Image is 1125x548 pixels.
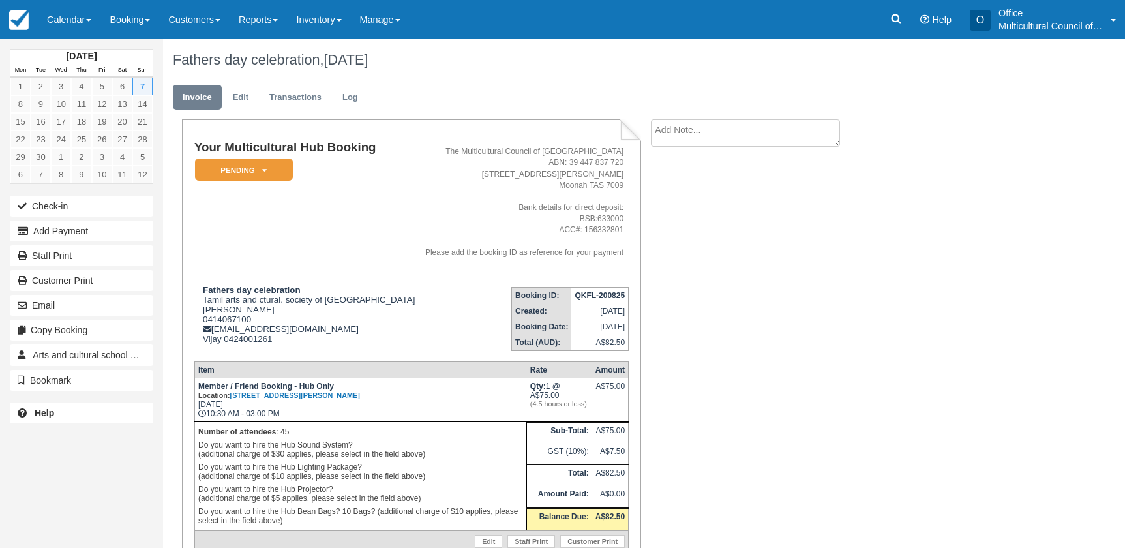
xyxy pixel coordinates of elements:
a: 15 [10,113,31,130]
a: 3 [51,78,71,95]
button: Add Payment [10,221,153,241]
td: A$75.00 [592,422,629,443]
a: 10 [51,95,71,113]
img: checkfront-main-nav-mini-logo.png [9,10,29,30]
a: 26 [92,130,112,148]
a: 25 [71,130,91,148]
a: 2 [71,148,91,166]
address: The Multicultural Council of [GEOGRAPHIC_DATA] ABN: 39 447 837 720 [STREET_ADDRESS][PERSON_NAME] ... [423,146,623,258]
small: Location: [198,391,360,399]
a: 4 [71,78,91,95]
a: 11 [112,166,132,183]
th: Total (AUD): [512,335,572,351]
strong: A$82.50 [595,512,625,521]
em: Pending [195,159,293,181]
td: GST (10%): [527,444,592,464]
a: 7 [132,78,153,95]
th: Balance Due: [527,508,592,530]
h1: Fathers day celebration, [173,52,997,68]
a: 1 [10,78,31,95]
div: O [970,10,991,31]
th: Mon [10,63,31,78]
a: Customer Print [10,270,153,291]
a: 11 [71,95,91,113]
a: 30 [31,148,51,166]
div: Tamil arts and ctural. society of [GEOGRAPHIC_DATA] [PERSON_NAME] 0414067100 [EMAIL_ADDRESS][DOMA... [194,285,417,344]
td: [DATE] [571,303,628,319]
button: Email [10,295,153,316]
a: 12 [92,95,112,113]
a: 23 [31,130,51,148]
th: Wed [51,63,71,78]
td: [DATE] 10:30 AM - 03:00 PM [194,378,526,421]
a: 14 [132,95,153,113]
a: 16 [31,113,51,130]
a: 18 [71,113,91,130]
th: Tue [31,63,51,78]
td: A$0.00 [592,486,629,508]
a: 2 [31,78,51,95]
a: Customer Print [560,535,625,548]
a: 24 [51,130,71,148]
th: Amount [592,361,629,378]
button: Bookmark [10,370,153,391]
a: 17 [51,113,71,130]
a: 20 [112,113,132,130]
a: Help [10,403,153,423]
em: (4.5 hours or less) [530,400,589,408]
strong: Qty [530,382,546,391]
button: Copy Booking [10,320,153,341]
strong: Member / Friend Booking - Hub Only [198,382,360,400]
a: Staff Print [507,535,555,548]
a: 5 [92,78,112,95]
a: Transactions [260,85,331,110]
a: 9 [71,166,91,183]
th: Amount Paid: [527,486,592,508]
span: Help [932,14,952,25]
span: Arts and cultural school [33,350,128,360]
a: 1 [51,148,71,166]
button: Check-in [10,196,153,217]
td: 1 @ A$75.00 [527,378,592,421]
td: [DATE] [571,319,628,335]
b: Help [35,408,54,418]
th: Fri [92,63,112,78]
a: 10 [92,166,112,183]
th: Rate [527,361,592,378]
a: Staff Print [10,245,153,266]
p: Multicultural Council of [GEOGRAPHIC_DATA] [998,20,1103,33]
a: Log [333,85,368,110]
td: A$7.50 [592,444,629,464]
a: 12 [132,166,153,183]
a: 19 [92,113,112,130]
span: 11 [130,350,147,361]
a: 5 [132,148,153,166]
th: Created: [512,303,572,319]
th: Item [194,361,526,378]
a: 6 [10,166,31,183]
a: Pending [194,158,288,182]
th: Booking ID: [512,287,572,303]
th: Booking Date: [512,319,572,335]
a: Edit [223,85,258,110]
a: 9 [31,95,51,113]
td: A$82.50 [592,464,629,485]
td: A$82.50 [571,335,628,351]
th: Thu [71,63,91,78]
strong: QKFL-200825 [575,291,625,300]
div: A$75.00 [595,382,625,401]
a: 29 [10,148,31,166]
a: Arts and cultural school 11 [10,344,153,365]
a: [STREET_ADDRESS][PERSON_NAME] [230,391,360,399]
a: 22 [10,130,31,148]
p: Do you want to hire the Hub Lighting Package? (additional charge of $10 applies, please select in... [198,461,523,483]
a: 13 [112,95,132,113]
span: [DATE] [324,52,368,68]
a: 21 [132,113,153,130]
a: Edit [475,535,502,548]
strong: Number of attendees [198,427,276,436]
a: 8 [51,166,71,183]
th: Total: [527,464,592,485]
p: Do you want to hire the Hub Sound System? (additional charge of $30 applies, please select in the... [198,438,523,461]
a: 28 [132,130,153,148]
